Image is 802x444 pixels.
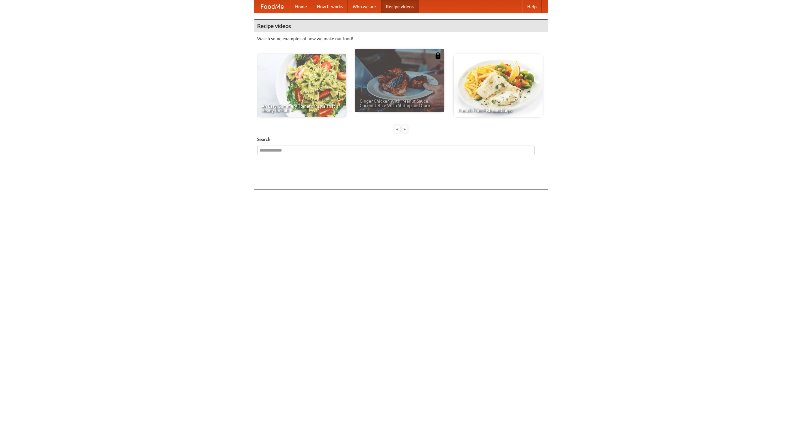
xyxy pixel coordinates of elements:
[454,54,543,117] a: French Fries Fish and Chips
[290,0,312,13] a: Home
[257,35,545,42] p: Watch some examples of how we make our food!
[394,125,400,133] div: «
[348,0,381,13] a: Who we are
[262,104,342,113] span: An Easy, Summery Tomato Pasta That's Ready for Fall
[522,0,542,13] a: Help
[312,0,348,13] a: How it works
[254,20,548,32] h4: Recipe videos
[257,54,346,117] a: An Easy, Summery Tomato Pasta That's Ready for Fall
[458,108,538,113] span: French Fries Fish and Chips
[257,136,545,142] h5: Search
[402,125,408,133] div: »
[435,52,441,59] img: 483408.png
[254,0,290,13] a: FoodMe
[381,0,419,13] a: Recipe videos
